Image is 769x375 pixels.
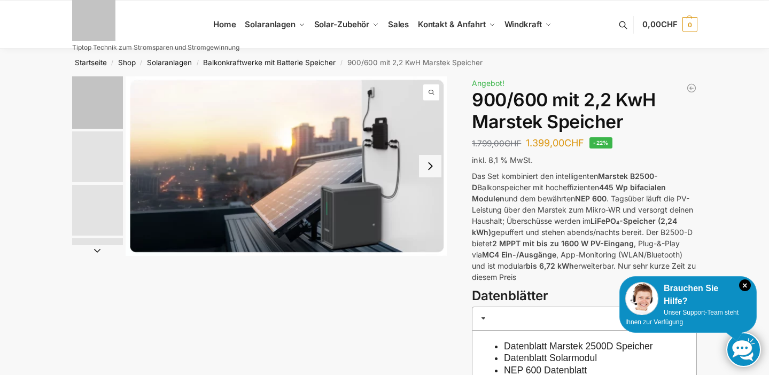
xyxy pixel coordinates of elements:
i: Schließen [739,279,751,291]
li: 4 / 8 [69,237,123,290]
a: Balkonkraftwerk mit Marstek Speicher5 1 [126,76,447,256]
a: Solar-Zubehör [309,1,383,49]
bdi: 1.799,00 [472,138,521,149]
a: 0,00CHF 0 [642,9,697,41]
a: Kontakt & Anfahrt [413,1,500,49]
img: ChatGPT Image 29. März 2025, 12_41_06 [72,238,123,289]
span: Kontakt & Anfahrt [418,19,486,29]
li: 1 / 8 [126,76,447,256]
span: CHF [661,19,678,29]
a: Sales [383,1,413,49]
bdi: 1.399,00 [526,137,584,149]
div: Brauchen Sie Hilfe? [625,282,751,308]
a: Datenblatt Solarmodul [504,353,597,363]
strong: bis 6,72 kWh [526,261,574,270]
span: / [107,59,118,67]
span: Windkraft [504,19,542,29]
li: 1 / 8 [69,76,123,130]
button: Next slide [72,245,123,256]
p: Das Set kombiniert den intelligenten Balkonspeicher mit hocheffizienten und dem bewährten . Tagsü... [472,170,697,283]
span: 0 [682,17,697,32]
a: Balkonkraftwerke mit Batterie Speicher [203,58,336,67]
span: -22% [589,137,612,149]
nav: Breadcrumb [53,49,716,76]
span: Solar-Zubehör [314,19,370,29]
a: Steckerkraftwerk mit 8 KW Speicher und 8 Solarmodulen mit 3600 Watt [686,83,697,93]
h1: 900/600 mit 2,2 KwH Marstek Speicher [472,89,697,133]
p: Tiptop Technik zum Stromsparen und Stromgewinnung [72,44,239,51]
img: Balkonkraftwerk mit Marstek Speicher [126,76,447,256]
span: CHF [504,138,521,149]
button: Next slide [419,155,441,177]
a: Shop [118,58,136,67]
span: / [136,59,147,67]
span: inkl. 8,1 % MwSt. [472,155,533,165]
span: / [336,59,347,67]
span: Sales [388,19,409,29]
a: Solaranlagen [147,58,192,67]
img: Anschlusskabel-3meter_schweizer-stecker [72,185,123,236]
a: Datenblatt Marstek 2500D Speicher [504,341,653,351]
strong: 2 MPPT mit bis zu 1600 W PV-Eingang [492,239,634,248]
span: CHF [564,137,584,149]
a: Startseite [75,58,107,67]
span: Unser Support-Team steht Ihnen zur Verfügung [625,309,739,326]
img: Balkonkraftwerk mit Marstek Speicher [72,76,123,129]
span: / [192,59,203,67]
strong: MC4 Ein-/Ausgänge [482,250,556,259]
h3: Datenblätter [472,287,697,306]
a: Windkraft [500,1,556,49]
img: Customer service [625,282,658,315]
li: 3 / 8 [69,183,123,237]
strong: NEP 600 [575,194,607,203]
a: Solaranlagen [240,1,309,49]
span: Angebot! [472,79,504,88]
img: Marstek Balkonkraftwerk [72,131,123,182]
span: Solaranlagen [245,19,296,29]
span: 0,00 [642,19,677,29]
li: 2 / 8 [69,130,123,183]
